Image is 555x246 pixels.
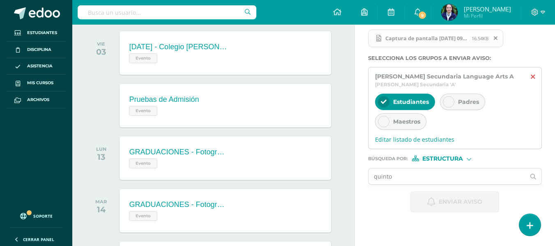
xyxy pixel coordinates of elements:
[368,30,503,48] span: Captura de pantalla 2025-09-11 091757.png
[458,98,479,106] span: Padres
[33,213,53,219] span: Soporte
[23,237,54,242] span: Cerrar panel
[27,63,53,69] span: Asistencia
[7,92,66,108] a: Archivos
[129,53,157,63] span: Evento
[129,211,157,221] span: Evento
[368,156,408,161] span: Búsqueda por :
[375,81,456,87] span: [PERSON_NAME] Secundaria 'A'
[10,205,62,225] a: Soporte
[129,106,157,116] span: Evento
[489,34,503,43] span: Remover archivo
[27,97,49,103] span: Archivos
[410,191,499,212] button: Enviar aviso
[368,55,542,61] label: Selecciona los grupos a enviar aviso :
[7,75,66,92] a: Mis cursos
[472,35,488,41] span: 16.54KB
[129,43,228,51] div: [DATE] - Colegio [PERSON_NAME]
[381,35,472,41] span: Captura de pantalla [DATE] 091757.png
[95,205,107,214] div: 14
[96,41,106,47] div: VIE
[95,199,107,205] div: MAR
[422,156,463,161] span: Estructura
[27,46,51,53] span: Disciplina
[368,168,525,184] input: Ej. Primero primaria
[464,12,511,19] span: Mi Perfil
[418,11,427,20] span: 9
[129,159,157,168] span: Evento
[393,118,420,125] span: Maestros
[375,136,535,143] span: Editar listado de estudiantes
[439,192,482,212] span: Enviar aviso
[96,47,106,57] div: 03
[464,5,511,13] span: [PERSON_NAME]
[96,152,106,162] div: 13
[412,156,474,161] div: [object Object]
[129,148,228,156] div: GRADUACIONES - Fotografías de Graduandos - QUINTO BACHILLERATO
[7,25,66,41] a: Estudiantes
[375,73,514,80] span: [PERSON_NAME] Secundaria Language Arts A
[96,146,106,152] div: LUN
[27,80,53,86] span: Mis cursos
[441,4,458,21] img: 381c161aa04f9ea8baa001c8ef3cbafa.png
[27,30,57,36] span: Estudiantes
[393,98,429,106] span: Estudiantes
[129,200,228,209] div: GRADUACIONES - Fotografías de Graduandos - QUINTO BACHILLERATO
[7,58,66,75] a: Asistencia
[129,95,199,104] div: Pruebas de Admisión
[78,5,256,19] input: Busca un usuario...
[7,41,66,58] a: Disciplina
